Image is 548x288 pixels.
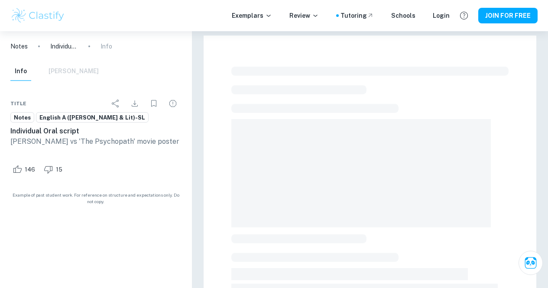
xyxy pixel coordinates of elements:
a: Notes [10,112,34,123]
h6: Individual Oral script [10,126,182,136]
a: Login [433,11,450,20]
p: Info [101,42,112,51]
a: Tutoring [340,11,374,20]
a: English A ([PERSON_NAME] & Lit)-SL [36,112,149,123]
div: Like [10,162,40,176]
button: Help and Feedback [457,8,471,23]
p: Exemplars [232,11,272,20]
div: Download [126,95,143,112]
a: Schools [391,11,415,20]
p: [PERSON_NAME] vs 'The Psychopath' movie poster [10,136,182,147]
button: JOIN FOR FREE [478,8,538,23]
button: Ask Clai [519,251,543,275]
div: Report issue [164,95,182,112]
span: Title [10,100,26,107]
div: Bookmark [145,95,162,112]
span: English A ([PERSON_NAME] & Lit)-SL [36,113,148,122]
span: 146 [20,165,40,174]
span: Example of past student work. For reference on structure and expectations only. Do not copy. [10,192,182,205]
p: Review [289,11,319,20]
p: Individual Oral script [50,42,78,51]
img: Clastify logo [10,7,65,24]
a: Notes [10,42,28,51]
div: Share [107,95,124,112]
span: Notes [11,113,34,122]
span: 15 [51,165,67,174]
div: Dislike [42,162,67,176]
button: Info [10,62,31,81]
